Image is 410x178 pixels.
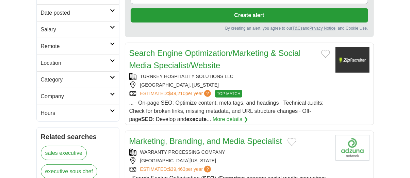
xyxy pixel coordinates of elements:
[41,59,110,67] h2: Location
[37,88,119,105] a: Company
[41,92,110,101] h2: Company
[186,116,207,122] strong: execute
[37,4,119,21] a: Date posted
[292,26,302,31] a: T&Cs
[141,116,153,122] strong: SEO
[140,166,213,173] a: ESTIMATED:$39,463per year?
[41,146,87,160] a: sales executive
[131,25,368,31] div: By creating an alert, you agree to our and , and Cookie Use.
[129,73,330,80] div: TURNKEY HOSPITALITY SOLUTIONS LLC
[129,81,330,89] div: [GEOGRAPHIC_DATA], [US_STATE]
[168,91,185,96] span: $49,210
[213,115,248,123] a: More details ❯
[131,8,368,23] button: Create alert
[37,105,119,121] a: Hours
[41,132,115,142] h2: Related searches
[168,166,185,172] span: $39,463
[215,90,242,98] span: TOP MATCH
[41,26,110,34] h2: Salary
[288,138,296,146] button: Add to favorite jobs
[204,90,211,97] span: ?
[309,26,335,31] a: Privacy Notice
[204,166,211,173] span: ?
[129,157,330,164] div: [GEOGRAPHIC_DATA][US_STATE]
[321,50,330,58] button: Add to favorite jobs
[129,48,301,70] a: Search Engine Optimization/Marketing & Social Media Specialist/Website
[41,42,110,50] h2: Remote
[37,21,119,38] a: Salary
[41,9,110,17] h2: Date posted
[129,100,324,122] span: ... · On-page SEO: Optimize content, meta tags, and headings · Technical audits: Check for broken...
[37,55,119,71] a: Location
[41,109,110,117] h2: Hours
[129,149,330,156] div: WARRANTY PROCESSING COMPANY
[335,47,370,73] img: Company logo
[41,76,110,84] h2: Category
[335,135,370,161] img: Company logo
[37,38,119,55] a: Remote
[140,90,213,98] a: ESTIMATED:$49,210per year?
[37,71,119,88] a: Category
[129,136,282,146] a: Marketing, Branding, and Media Specialist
